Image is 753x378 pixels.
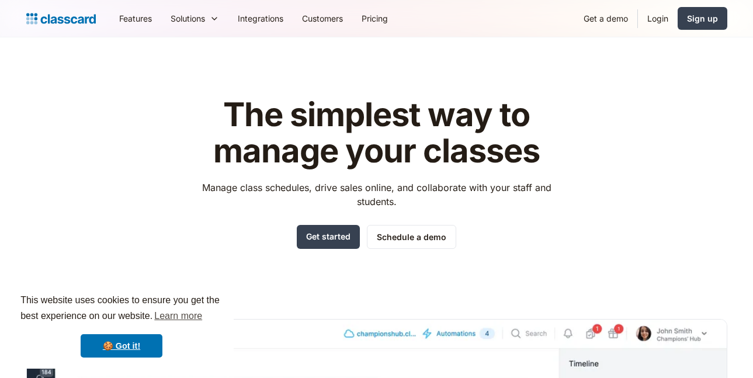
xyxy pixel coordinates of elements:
[191,181,562,209] p: Manage class schedules, drive sales online, and collaborate with your staff and students.
[20,293,223,325] span: This website uses cookies to ensure you get the best experience on our website.
[161,5,228,32] div: Solutions
[352,5,397,32] a: Pricing
[191,97,562,169] h1: The simplest way to manage your classes
[152,307,204,325] a: learn more about cookies
[293,5,352,32] a: Customers
[638,5,678,32] a: Login
[9,282,234,369] div: cookieconsent
[171,12,205,25] div: Solutions
[678,7,727,30] a: Sign up
[574,5,637,32] a: Get a demo
[687,12,718,25] div: Sign up
[367,225,456,249] a: Schedule a demo
[110,5,161,32] a: Features
[228,5,293,32] a: Integrations
[297,225,360,249] a: Get started
[81,334,162,358] a: dismiss cookie message
[26,11,96,27] a: home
